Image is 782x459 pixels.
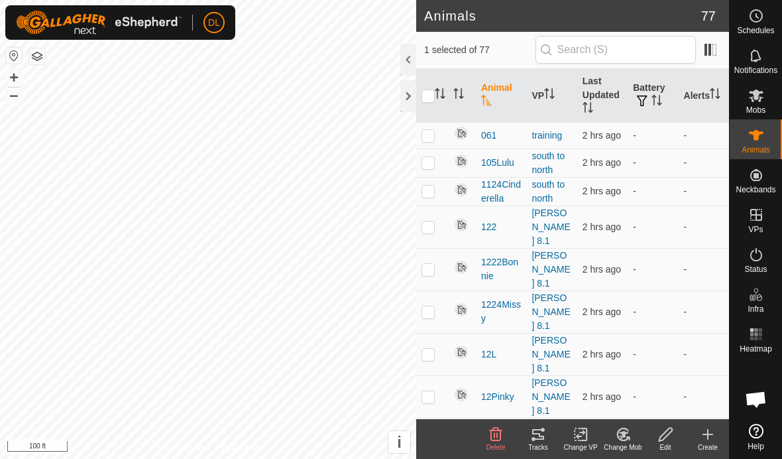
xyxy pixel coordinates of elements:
span: DL [208,16,220,30]
div: Edit [644,442,687,452]
button: Reset Map [6,48,22,64]
a: Contact Us [221,442,260,454]
p-sorticon: Activate to sort [583,104,593,115]
p-sorticon: Activate to sort [435,90,445,101]
span: 105Lulu [481,156,514,170]
span: 12Pinky [481,390,514,404]
td: - [628,177,678,206]
div: Change Mob [602,442,644,452]
span: 9 Oct 2025 at 4:35 am [583,157,621,168]
img: returning off [453,182,469,198]
p-sorticon: Activate to sort [651,97,662,107]
img: returning off [453,125,469,141]
span: Animals [742,146,770,154]
input: Search (S) [535,36,696,64]
div: Tracks [517,442,559,452]
button: – [6,87,22,103]
div: Create [687,442,729,452]
span: Mobs [746,106,765,114]
td: - [679,206,729,248]
span: 12L [481,348,496,361]
div: Open chat [736,379,776,419]
td: - [679,333,729,375]
span: 061 [481,129,496,143]
h2: Animals [424,8,701,24]
th: Animal [476,69,526,123]
td: - [628,248,678,291]
a: [PERSON_NAME] 8.1 [531,250,570,289]
span: 1124Cinderella [481,178,521,206]
th: VP [526,69,577,123]
span: 9 Oct 2025 at 4:40 am [583,130,621,141]
a: [PERSON_NAME] 8.1 [531,293,570,331]
a: Help [730,419,782,456]
img: returning off [453,344,469,360]
span: Infra [748,305,763,313]
span: Schedules [737,27,774,34]
img: returning off [453,217,469,233]
span: Help [748,442,764,450]
td: - [628,149,678,177]
span: 9 Oct 2025 at 4:35 am [583,186,621,196]
span: Heatmap [740,345,772,353]
span: 9 Oct 2025 at 4:36 am [583,264,621,275]
img: returning off [453,387,469,403]
a: training [531,130,562,141]
span: 1224Missy [481,298,521,326]
th: Alerts [679,69,729,123]
button: i [388,431,410,453]
td: - [628,206,678,248]
p-sorticon: Activate to sort [481,97,492,107]
td: - [628,375,678,418]
td: - [628,333,678,375]
a: [PERSON_NAME] 8.1 [531,208,570,246]
td: - [679,375,729,418]
span: Notifications [734,66,777,74]
span: 1 selected of 77 [424,43,535,57]
p-sorticon: Activate to sort [710,90,720,101]
div: Change VP [559,442,602,452]
td: - [679,248,729,291]
button: + [6,70,22,86]
span: 9 Oct 2025 at 4:36 am [583,391,621,402]
a: south to north [531,151,565,175]
a: south to north [531,179,565,204]
td: - [679,122,729,149]
span: Neckbands [736,186,775,194]
td: - [679,149,729,177]
a: [PERSON_NAME] 8.1 [531,377,570,416]
img: returning off [453,153,469,169]
span: Delete [486,444,506,451]
img: returning off [453,302,469,318]
span: 122 [481,220,496,234]
span: 9 Oct 2025 at 4:38 am [583,222,621,232]
span: 9 Oct 2025 at 4:38 am [583,349,621,360]
a: [PERSON_NAME] 8.1 [531,335,570,373]
img: Gallagher Logo [16,11,182,34]
img: returning off [453,259,469,275]
th: Battery [628,69,678,123]
th: Last Updated [577,69,628,123]
span: Status [744,265,767,273]
span: 77 [701,6,716,26]
span: VPs [748,226,763,233]
td: - [628,291,678,333]
span: i [397,433,402,451]
p-sorticon: Activate to sort [544,90,555,101]
td: - [679,291,729,333]
td: - [679,177,729,206]
span: 1222Bonnie [481,255,521,283]
td: - [628,122,678,149]
span: 9 Oct 2025 at 4:39 am [583,306,621,317]
button: Map Layers [29,48,45,64]
a: Privacy Policy [156,442,205,454]
p-sorticon: Activate to sort [453,90,464,101]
